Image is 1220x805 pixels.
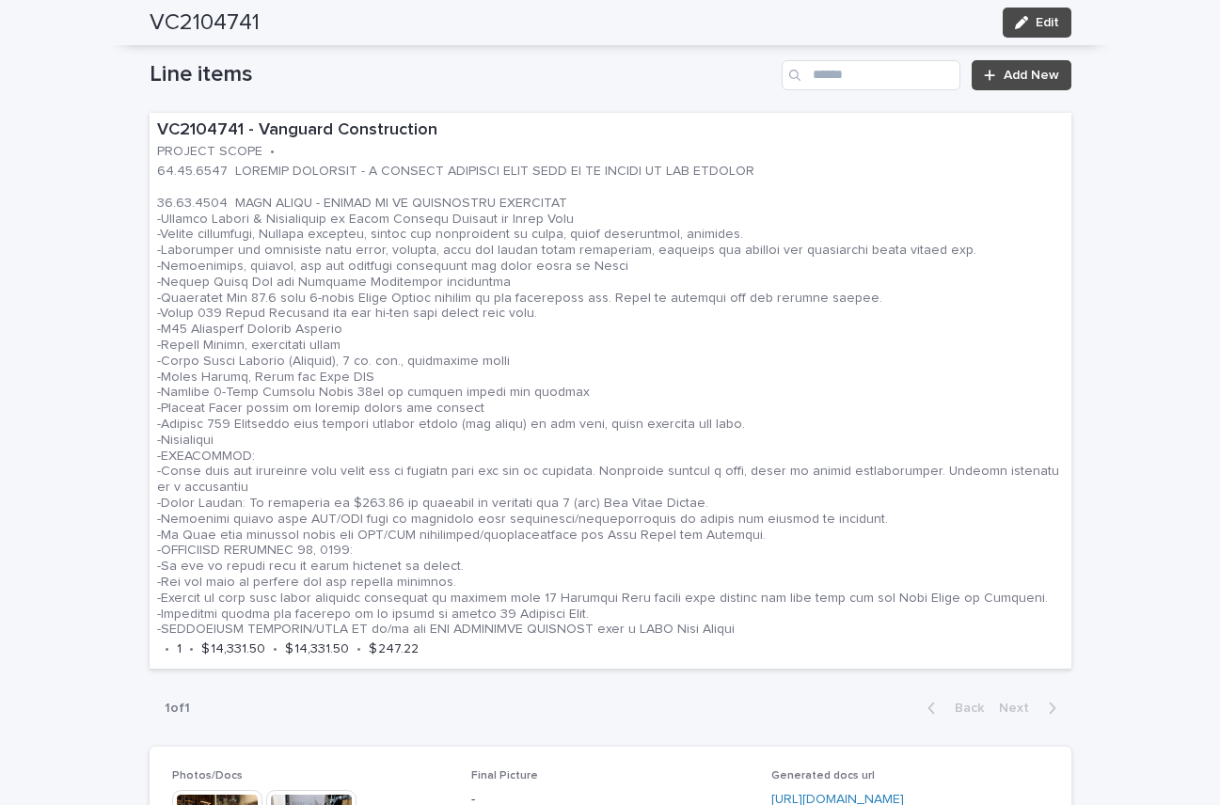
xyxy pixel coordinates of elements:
p: • [270,144,275,160]
span: Edit [1036,16,1059,29]
p: • [356,641,361,657]
span: Final Picture [471,770,538,781]
p: $ 14,331.50 [285,641,349,657]
p: 1 of 1 [150,686,205,732]
span: Add New [1004,69,1059,82]
p: 64.45.6547 LOREMIP DOLORSIT - A CONSECT ADIPISCI ELIT SEDD EI TE INCIDI UT LAB ETDOLOR 36.63.4504... [157,164,1064,638]
p: PROJECT SCOPE [157,144,262,160]
p: • [273,641,277,657]
span: Back [943,702,984,715]
span: Photos/Docs [172,770,243,781]
a: VC2104741 - Vanguard ConstructionPROJECT SCOPE•64.45.6547 LOREMIP DOLORSIT - A CONSECT ADIPISCI E... [150,113,1071,670]
input: Search [782,60,960,90]
button: Next [991,700,1071,717]
span: Next [999,702,1040,715]
p: • [165,641,169,657]
p: • [189,641,194,657]
button: Edit [1003,8,1071,38]
p: $ 14,331.50 [201,641,265,657]
span: Generated docs url [771,770,875,781]
p: VC2104741 - Vanguard Construction [157,120,1064,141]
p: $ 247.22 [369,641,419,657]
p: 1 [177,641,182,657]
button: Back [912,700,991,717]
h2: VC2104741 [150,9,260,37]
h1: Line items [150,61,775,88]
a: Add New [972,60,1070,90]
